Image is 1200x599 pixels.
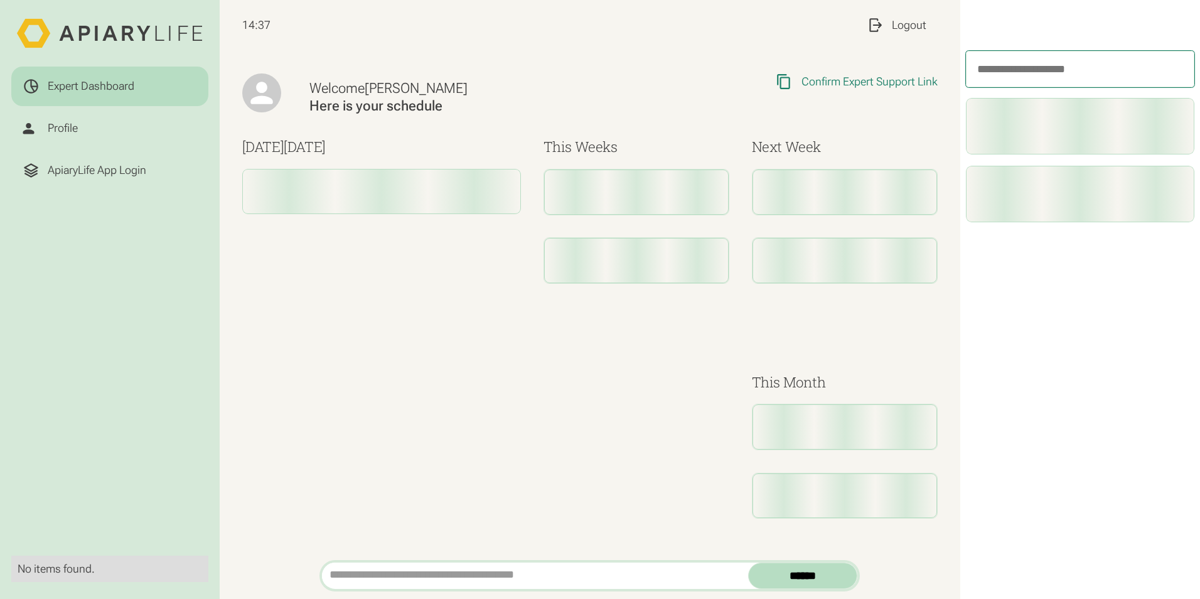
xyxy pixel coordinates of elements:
[309,79,621,97] div: Welcome
[365,80,468,96] span: [PERSON_NAME]
[11,67,208,106] a: Expert Dashboard
[48,79,134,93] div: Expert Dashboard
[752,136,938,158] h3: Next Week
[892,18,926,32] div: Logout
[242,136,521,158] h3: [DATE]
[284,138,326,156] span: [DATE]
[801,75,938,89] div: Confirm Expert Support Link
[48,121,78,135] div: Profile
[11,109,208,148] a: Profile
[11,151,208,190] a: ApiaryLife App Login
[544,136,729,158] h3: This Weeks
[855,6,938,45] a: Logout
[242,18,271,32] span: 14:37
[18,562,202,576] div: No items found.
[309,97,621,114] div: Here is your schedule
[752,372,938,393] h3: This Month
[48,163,146,177] div: ApiaryLife App Login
